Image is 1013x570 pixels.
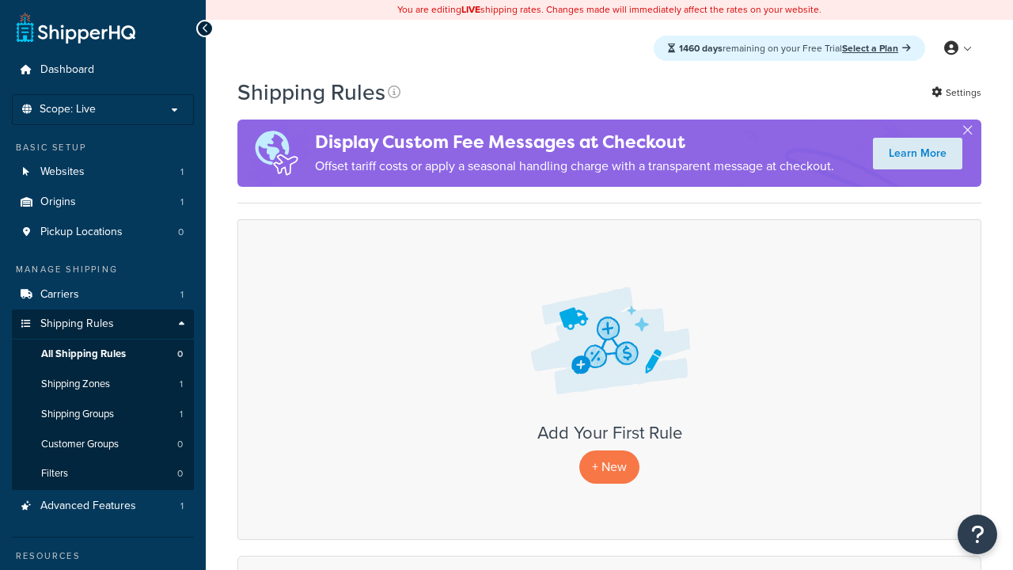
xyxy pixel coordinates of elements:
[180,165,184,179] span: 1
[12,280,194,310] a: Carriers 1
[41,467,68,481] span: Filters
[461,2,480,17] b: LIVE
[315,129,834,155] h4: Display Custom Fee Messages at Checkout
[12,370,194,399] a: Shipping Zones 1
[12,400,194,429] li: Shipping Groups
[12,430,194,459] li: Customer Groups
[180,196,184,209] span: 1
[17,12,135,44] a: ShipperHQ Home
[180,500,184,513] span: 1
[237,77,385,108] h1: Shipping Rules
[40,196,76,209] span: Origins
[12,310,194,339] a: Shipping Rules
[12,158,194,187] a: Websites 1
[41,378,110,391] span: Shipping Zones
[40,103,96,116] span: Scope: Live
[40,226,123,239] span: Pickup Locations
[958,515,997,554] button: Open Resource Center
[178,226,184,239] span: 0
[177,467,183,481] span: 0
[180,288,184,302] span: 1
[177,348,183,361] span: 0
[237,120,315,187] img: duties-banner-06bc72dcb5fe05cb3f9472aba00be2ae8eb53ab6f0d8bb03d382ba314ac3c341.png
[12,218,194,247] a: Pickup Locations 0
[12,188,194,217] a: Origins 1
[12,459,194,488] li: Filters
[12,400,194,429] a: Shipping Groups 1
[12,218,194,247] li: Pickup Locations
[254,424,965,443] h3: Add Your First Rule
[12,55,194,85] a: Dashboard
[12,188,194,217] li: Origins
[12,141,194,154] div: Basic Setup
[654,36,925,61] div: remaining on your Free Trial
[41,438,119,451] span: Customer Groups
[40,317,114,331] span: Shipping Rules
[931,82,981,104] a: Settings
[12,459,194,488] a: Filters 0
[12,370,194,399] li: Shipping Zones
[40,288,79,302] span: Carriers
[40,63,94,77] span: Dashboard
[679,41,723,55] strong: 1460 days
[579,450,639,483] p: + New
[40,165,85,179] span: Websites
[12,158,194,187] li: Websites
[315,155,834,177] p: Offset tariff costs or apply a seasonal handling charge with a transparent message at checkout.
[842,41,911,55] a: Select a Plan
[41,348,126,361] span: All Shipping Rules
[12,492,194,521] a: Advanced Features 1
[12,340,194,369] li: All Shipping Rules
[41,408,114,421] span: Shipping Groups
[12,310,194,490] li: Shipping Rules
[12,263,194,276] div: Manage Shipping
[12,430,194,459] a: Customer Groups 0
[12,280,194,310] li: Carriers
[12,340,194,369] a: All Shipping Rules 0
[180,378,183,391] span: 1
[180,408,183,421] span: 1
[12,549,194,563] div: Resources
[177,438,183,451] span: 0
[12,492,194,521] li: Advanced Features
[873,138,962,169] a: Learn More
[40,500,136,513] span: Advanced Features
